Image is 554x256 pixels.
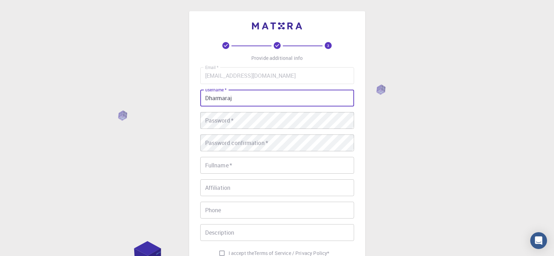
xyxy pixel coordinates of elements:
[530,232,547,249] div: Open Intercom Messenger
[327,43,329,48] text: 3
[205,87,226,93] label: username
[251,55,303,62] p: Provide additional info
[205,64,218,70] label: Email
